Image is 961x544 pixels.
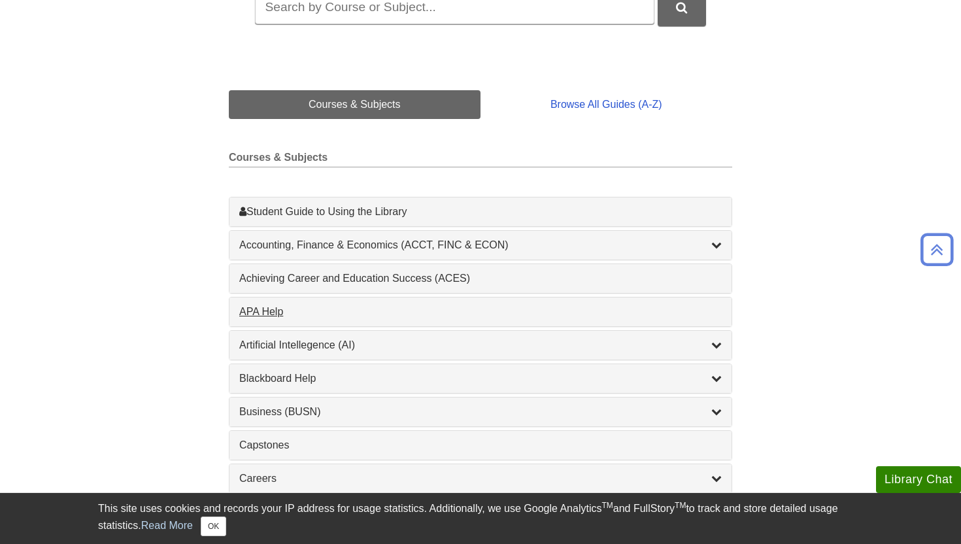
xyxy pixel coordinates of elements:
[239,337,722,353] a: Artificial Intellegence (AI)
[601,501,613,510] sup: TM
[239,404,722,420] a: Business (BUSN)
[239,437,722,453] a: Capstones
[229,90,480,119] a: Courses & Subjects
[676,2,687,14] i: Search Library Guides
[916,241,958,258] a: Back to Top
[98,501,863,536] div: This site uses cookies and records your IP address for usage statistics. Additionally, we use Goo...
[239,371,722,386] a: Blackboard Help
[201,517,226,536] button: Close
[239,237,722,253] a: Accounting, Finance & Economics (ACCT, FINC & ECON)
[876,466,961,493] button: Library Chat
[239,304,722,320] a: APA Help
[675,501,686,510] sup: TM
[229,152,732,167] h2: Courses & Subjects
[239,471,722,486] a: Careers
[141,520,193,531] a: Read More
[480,90,732,119] a: Browse All Guides (A-Z)
[239,271,722,286] a: Achieving Career and Education Success (ACES)
[239,204,722,220] a: Student Guide to Using the Library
